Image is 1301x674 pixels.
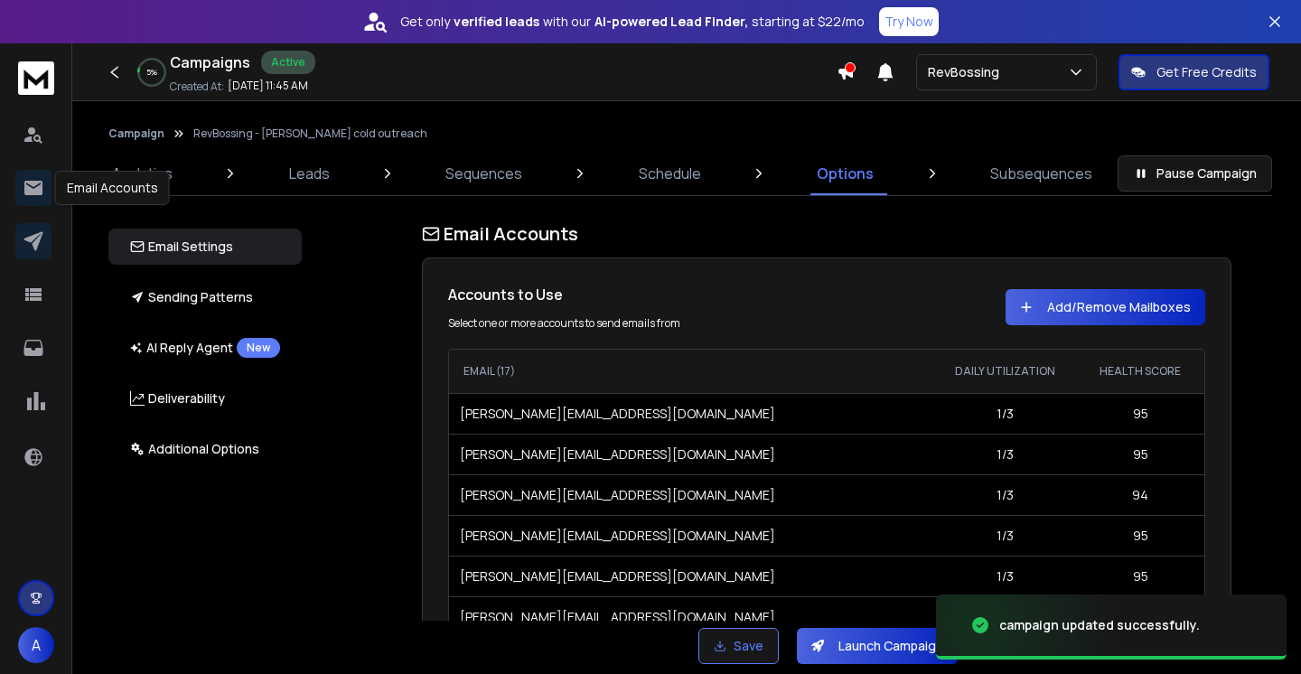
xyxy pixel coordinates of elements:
p: Schedule [639,163,701,184]
button: A [18,627,54,663]
button: Get Free Credits [1118,54,1269,90]
button: Campaign [108,126,164,141]
p: RevBossing - [PERSON_NAME] cold outreach [193,126,427,141]
p: [DATE] 11:45 AM [228,79,308,93]
a: Sequences [435,152,533,195]
div: Active [261,51,315,74]
p: Email Settings [130,238,233,256]
p: Sequences [445,163,522,184]
h1: Campaigns [170,51,250,73]
button: Email Settings [108,229,302,265]
div: campaign updated successfully. [999,616,1200,634]
a: Analytics [101,152,183,195]
p: Try Now [884,13,933,31]
a: Options [806,152,884,195]
p: Options [817,163,874,184]
p: Subsequences [990,163,1092,184]
strong: AI-powered Lead Finder, [594,13,748,31]
img: logo [18,61,54,95]
h1: Email Accounts [422,221,1231,247]
button: Pause Campaign [1118,155,1272,192]
p: Analytics [112,163,173,184]
p: Get only with our starting at $22/mo [400,13,865,31]
p: RevBossing [928,63,1006,81]
p: Leads [289,163,330,184]
div: Email Accounts [55,171,170,205]
p: 5 % [146,67,157,78]
a: Subsequences [979,152,1103,195]
strong: verified leads [454,13,539,31]
a: Schedule [628,152,712,195]
button: Try Now [879,7,939,36]
p: Created At: [170,80,224,94]
a: Leads [278,152,341,195]
p: Get Free Credits [1156,63,1257,81]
